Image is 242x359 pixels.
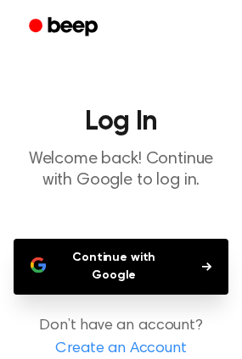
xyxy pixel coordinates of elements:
[14,239,228,295] button: Continue with Google
[14,149,228,191] p: Welcome back! Continue with Google to log in.
[14,108,228,135] h1: Log In
[17,11,113,44] a: Beep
